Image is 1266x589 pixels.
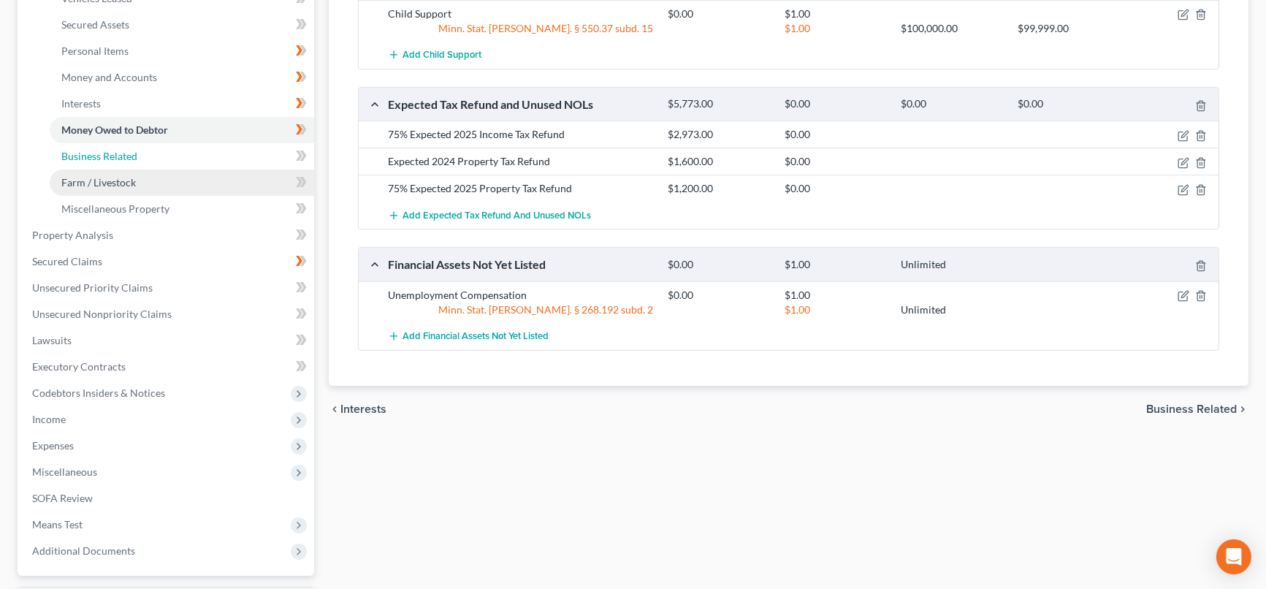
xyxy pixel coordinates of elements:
div: $0.00 [893,97,1010,111]
span: Unsecured Priority Claims [32,281,153,294]
span: Miscellaneous [32,465,97,478]
div: Unlimited [893,258,1010,272]
div: $1.00 [777,21,894,36]
i: chevron_left [329,403,340,415]
a: Money and Accounts [50,64,314,91]
div: Unemployment Compensation [381,288,660,303]
div: $0.00 [777,127,894,142]
button: Business Related chevron_right [1146,403,1248,415]
button: Add Financial Assets Not Yet Listed [388,323,549,350]
span: Interests [340,403,386,415]
span: Miscellaneous Property [61,202,169,215]
div: $1.00 [777,7,894,21]
a: Unsecured Priority Claims [20,275,314,301]
a: Farm / Livestock [50,170,314,196]
div: Minn. Stat. [PERSON_NAME]. § 268.192 subd. 2 [381,303,660,317]
button: Add Child Support [388,42,481,69]
span: Means Test [32,518,83,531]
div: $0.00 [1010,97,1127,111]
div: $1,200.00 [660,181,777,196]
div: $1.00 [777,303,894,317]
div: 75% Expected 2025 Income Tax Refund [381,127,660,142]
div: $5,773.00 [660,97,777,111]
div: Financial Assets Not Yet Listed [381,256,660,272]
div: $2,973.00 [660,127,777,142]
a: Interests [50,91,314,117]
div: 75% Expected 2025 Property Tax Refund [381,181,660,196]
a: Secured Assets [50,12,314,38]
span: SOFA Review [32,492,93,504]
span: Expenses [32,439,74,452]
div: Unlimited [893,303,1010,317]
a: Lawsuits [20,327,314,354]
div: $100,000.00 [893,21,1010,36]
i: chevron_right [1237,403,1248,415]
span: Secured Assets [61,18,129,31]
span: Codebtors Insiders & Notices [32,387,165,399]
span: Money Owed to Debtor [61,123,168,136]
span: Money and Accounts [61,71,157,83]
a: Executory Contracts [20,354,314,380]
span: Add Child Support [403,50,481,61]
a: SOFA Review [20,485,314,512]
span: Business Related [1146,403,1237,415]
div: Open Intercom Messenger [1216,539,1251,574]
a: Property Analysis [20,222,314,248]
div: $0.00 [777,97,894,111]
div: $0.00 [777,154,894,169]
span: Lawsuits [32,334,72,346]
div: $1.00 [777,288,894,303]
div: $1.00 [777,258,894,272]
div: $0.00 [660,258,777,272]
div: $99,999.00 [1010,21,1127,36]
span: Add Financial Assets Not Yet Listed [403,330,549,342]
span: Farm / Livestock [61,176,136,189]
span: Property Analysis [32,229,113,241]
span: Personal Items [61,45,129,57]
a: Secured Claims [20,248,314,275]
span: Additional Documents [32,544,135,557]
div: $0.00 [660,7,777,21]
span: Executory Contracts [32,360,126,373]
span: Interests [61,97,101,110]
span: Business Related [61,150,137,162]
button: Add Expected Tax Refund and Unused NOLs [388,202,591,229]
span: Unsecured Nonpriority Claims [32,308,172,320]
a: Unsecured Nonpriority Claims [20,301,314,327]
div: Expected Tax Refund and Unused NOLs [381,96,660,112]
span: Secured Claims [32,255,102,267]
div: Child Support [381,7,660,21]
a: Business Related [50,143,314,170]
div: Minn. Stat. [PERSON_NAME]. § 550.37 subd. 15 [381,21,660,36]
div: $0.00 [660,288,777,303]
div: $1,600.00 [660,154,777,169]
span: Income [32,413,66,425]
a: Money Owed to Debtor [50,117,314,143]
div: Expected 2024 Property Tax Refund [381,154,660,169]
div: $0.00 [777,181,894,196]
button: chevron_left Interests [329,403,386,415]
span: Add Expected Tax Refund and Unused NOLs [403,210,591,221]
a: Miscellaneous Property [50,196,314,222]
a: Personal Items [50,38,314,64]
